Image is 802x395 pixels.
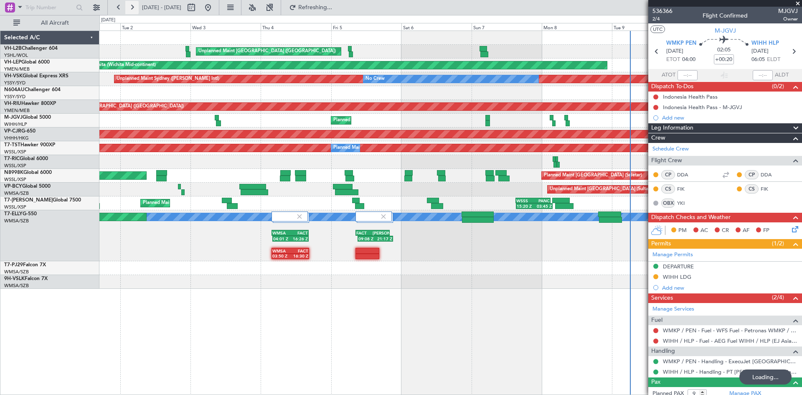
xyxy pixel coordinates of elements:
[517,204,534,209] div: 15:20 Z
[652,15,673,23] span: 2/4
[739,370,792,385] div: Loading...
[703,11,748,20] div: Flight Confirmed
[550,183,750,196] div: Unplanned Maint [GEOGRAPHIC_DATA] (Sultan [PERSON_NAME] [PERSON_NAME] - Subang)
[333,114,431,127] div: Planned Maint [GEOGRAPHIC_DATA] (Seletar)
[677,185,696,193] a: FIK
[290,253,308,258] div: 16:30 Z
[778,7,798,15] span: MJGVJ
[751,47,769,56] span: [DATE]
[4,66,30,72] a: YMEN/MEB
[4,170,23,175] span: N8998K
[331,23,401,31] div: Fri 5
[612,23,682,31] div: Tue 9
[373,230,389,235] div: [PERSON_NAME]
[666,39,696,48] span: WMKP PEN
[4,176,26,183] a: WSSL/XSP
[4,163,26,169] a: WSSL/XSP
[4,184,51,189] a: VP-BCYGlobal 5000
[651,213,731,222] span: Dispatch Checks and Weather
[365,73,385,85] div: No Crew
[4,52,28,59] a: YSHL/WOL
[4,60,21,65] span: VH-LEP
[358,236,376,241] div: 09:08 Z
[261,23,331,31] div: Thu 4
[651,82,693,92] span: Dispatch To-Dos
[662,284,798,291] div: Add new
[4,184,22,189] span: VP-BCY
[772,82,784,91] span: (0/2)
[4,87,25,92] span: N604AU
[4,135,29,141] a: VHHH/HKG
[662,71,675,79] span: ATOT
[778,15,798,23] span: Owner
[4,101,21,106] span: VH-RIU
[751,39,779,48] span: WIHH HLP
[296,213,303,220] img: gray-close.svg
[652,7,673,15] span: 536366
[4,212,23,217] span: T7-ELLY
[772,293,784,302] span: (2/4)
[285,1,335,14] button: Refreshing...
[4,156,48,161] a: T7-RICGlobal 6000
[745,170,759,179] div: CP
[663,104,742,111] div: Indonesia Health Pass - M-JGVJ
[662,114,798,121] div: Add new
[767,56,780,64] span: ELDT
[4,87,61,92] a: N604AUChallenger 604
[4,107,30,114] a: YMEN/MEB
[4,198,53,203] span: T7-[PERSON_NAME]
[4,101,56,106] a: VH-RIUHawker 800XP
[4,283,29,289] a: WMSA/SZB
[4,46,58,51] a: VH-L2BChallenger 604
[651,123,693,133] span: Leg Information
[682,56,695,64] span: 04:00
[763,227,769,235] span: FP
[4,212,37,217] a: T7-ELLYG-550
[715,26,736,35] span: M-JGVJ
[717,46,731,54] span: 02:05
[4,80,25,86] a: YSSY/SYD
[652,251,693,259] a: Manage Permits
[290,230,308,235] div: FACT
[666,56,680,64] span: ETOT
[4,115,51,120] a: M-JGVJGlobal 5000
[272,248,290,253] div: WMSA
[651,239,671,249] span: Permits
[273,236,291,241] div: 04:01 Z
[663,368,798,375] a: WIHH / HLP - Handling - PT [PERSON_NAME] Aviasi WIHH / HLP
[663,93,718,100] div: Indonesia Health Pass
[401,23,472,31] div: Sat 6
[4,204,26,210] a: WSSL/XSP
[4,46,22,51] span: VH-L2B
[190,23,261,31] div: Wed 3
[544,169,642,182] div: Planned Maint [GEOGRAPHIC_DATA] (Seletar)
[533,198,550,203] div: PANC
[651,377,660,387] span: Pax
[4,74,23,79] span: VH-VSK
[4,121,27,127] a: WIHH/HLP
[22,20,88,26] span: All Aircraft
[4,276,48,281] a: 9H-VSLKFalcon 7X
[101,17,115,24] div: [DATE]
[651,156,682,166] span: Flight Crew
[4,129,36,134] a: VP-CJRG-650
[25,1,74,14] input: Trip Number
[534,204,552,209] div: 03:45 Z
[677,171,696,178] a: DDA
[142,4,181,11] span: [DATE] - [DATE]
[272,253,290,258] div: 03:50 Z
[663,337,798,344] a: WIHH / HLP - Fuel - AEG Fuel WIHH / HLP (EJ Asia Only)
[700,227,708,235] span: AC
[652,305,694,313] a: Manage Services
[4,190,29,196] a: WMSA/SZB
[761,185,779,193] a: FIK
[472,23,542,31] div: Sun 7
[678,227,687,235] span: PM
[663,273,691,280] div: WIHH LDG
[4,149,26,155] a: WSSL/XSP
[650,25,665,33] button: UTC
[4,276,25,281] span: 9H-VSLK
[9,16,91,30] button: All Aircraft
[661,184,675,194] div: CS
[4,115,23,120] span: M-JGVJ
